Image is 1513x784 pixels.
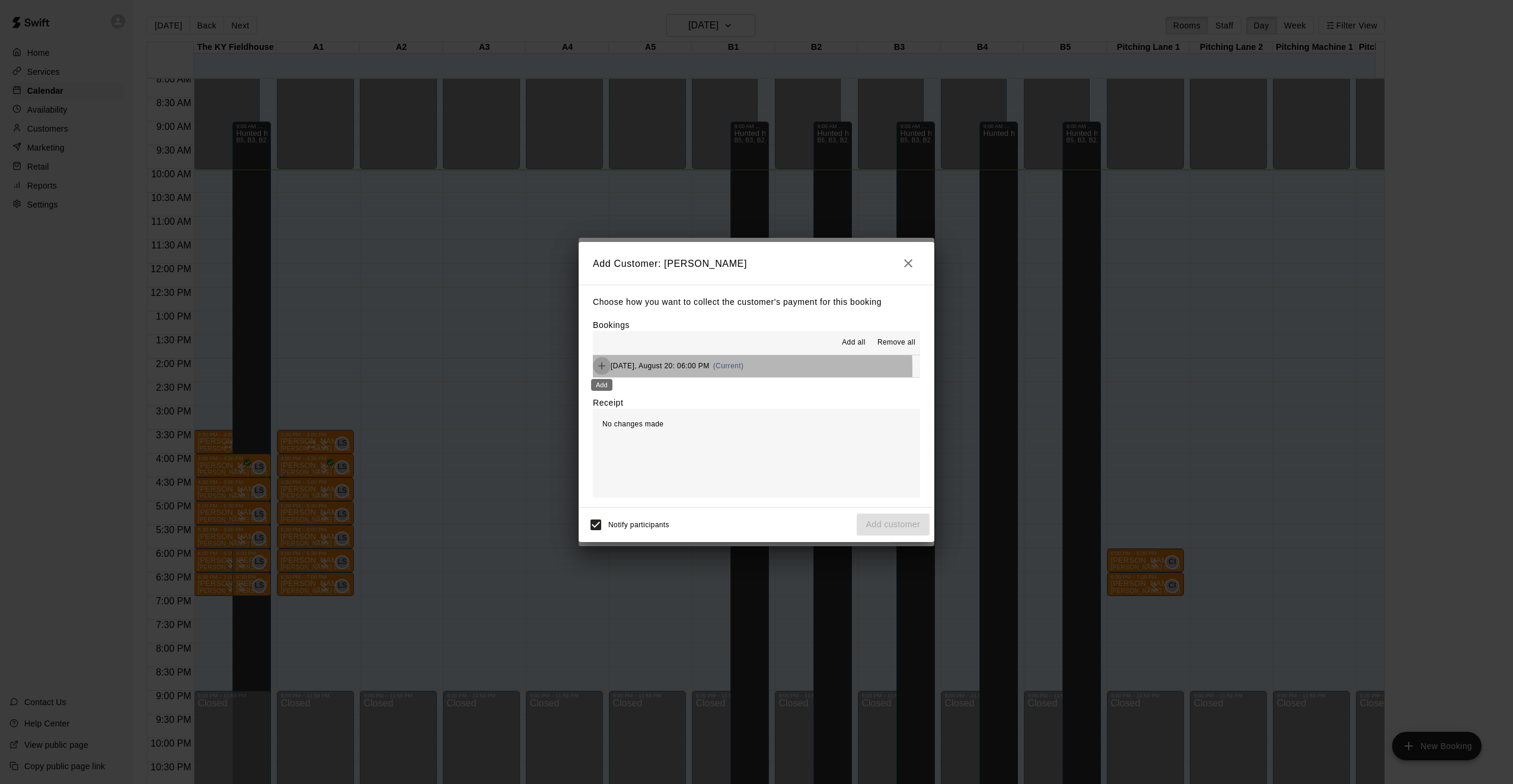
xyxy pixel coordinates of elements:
p: Choose how you want to collect the customer's payment for this booking [593,295,920,310]
button: Add all [835,333,873,352]
span: No changes made [602,420,663,428]
span: Add all [842,337,866,349]
span: Remove all [877,337,915,349]
label: Bookings [593,320,630,330]
span: Add [593,361,611,370]
span: (Current) [713,362,744,370]
button: Add[DATE], August 20: 06:00 PM(Current) [593,355,920,377]
h2: Add Customer: [PERSON_NAME] [579,242,934,285]
button: Remove all [873,333,920,352]
span: Notify participants [608,521,669,529]
span: [DATE], August 20: 06:00 PM [611,362,710,370]
label: Receipt [593,397,623,409]
div: Add [591,379,612,391]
